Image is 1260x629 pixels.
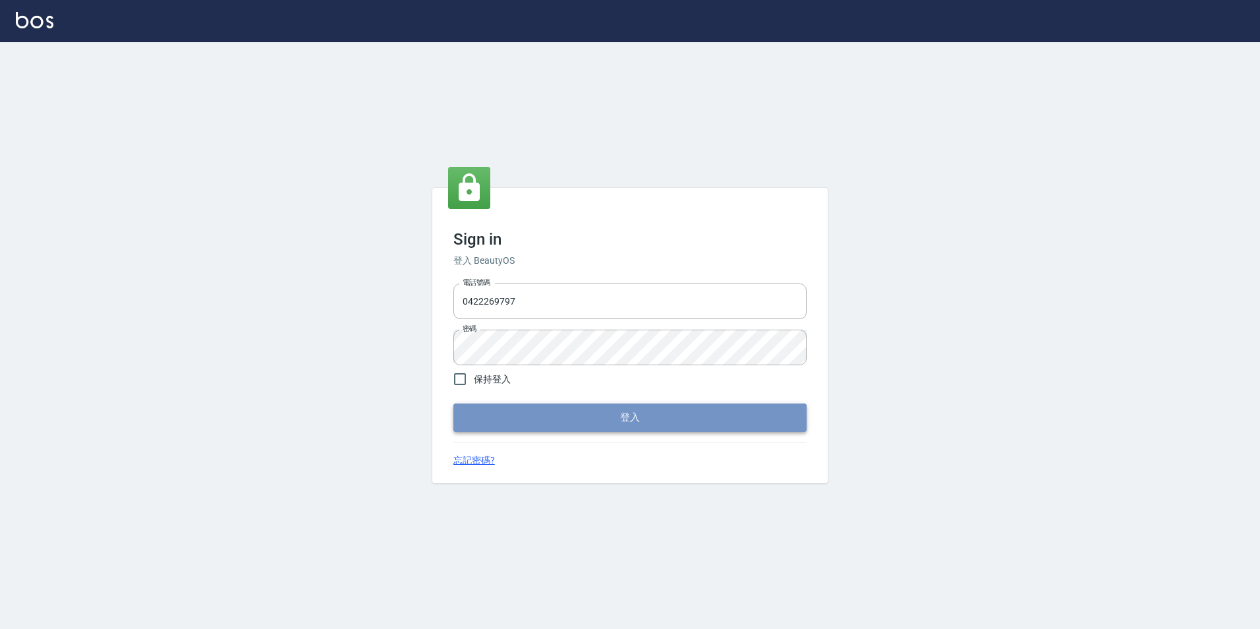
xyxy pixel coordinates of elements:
[453,454,495,467] a: 忘記密碼?
[474,373,511,386] span: 保持登入
[453,254,807,268] h6: 登入 BeautyOS
[16,12,53,28] img: Logo
[463,324,476,334] label: 密碼
[453,404,807,431] button: 登入
[453,230,807,249] h3: Sign in
[463,278,490,287] label: 電話號碼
